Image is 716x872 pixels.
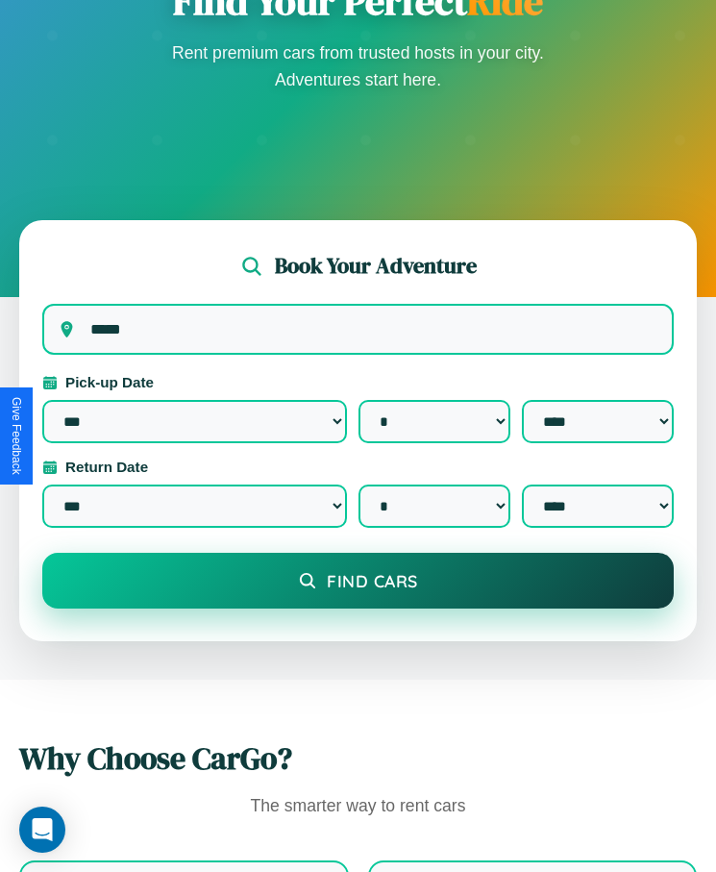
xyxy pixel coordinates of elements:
label: Pick-up Date [42,374,674,390]
div: Open Intercom Messenger [19,807,65,853]
p: Rent premium cars from trusted hosts in your city. Adventures start here. [166,39,551,93]
button: Find Cars [42,553,674,609]
div: Give Feedback [10,397,23,475]
h2: Why Choose CarGo? [19,737,697,780]
h2: Book Your Adventure [275,251,477,281]
p: The smarter way to rent cars [19,791,697,822]
label: Return Date [42,459,674,475]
